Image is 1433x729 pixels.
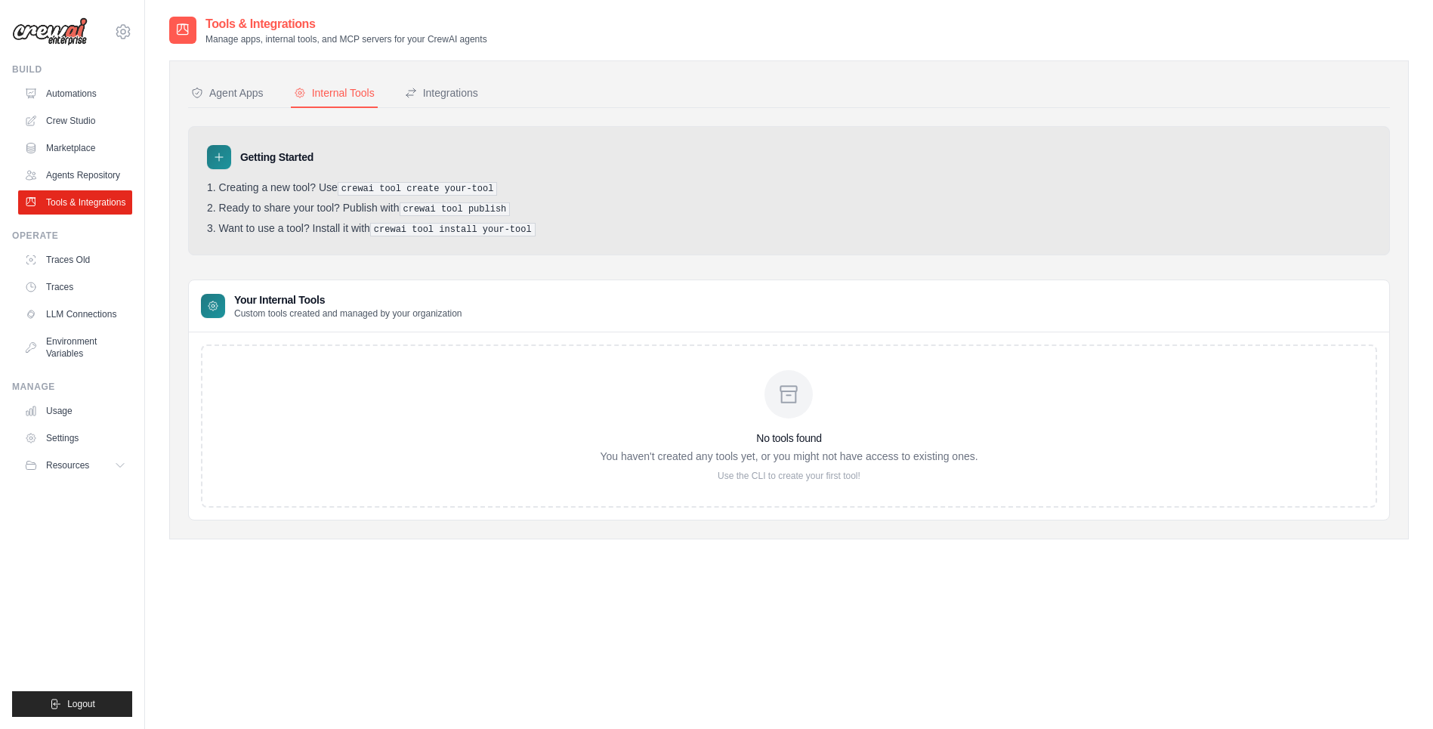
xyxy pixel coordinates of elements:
[12,691,132,717] button: Logout
[12,381,132,393] div: Manage
[18,248,132,272] a: Traces Old
[12,63,132,76] div: Build
[291,79,378,108] button: Internal Tools
[18,453,132,477] button: Resources
[18,190,132,215] a: Tools & Integrations
[234,307,462,320] p: Custom tools created and managed by your organization
[18,329,132,366] a: Environment Variables
[191,85,264,100] div: Agent Apps
[600,470,977,482] p: Use the CLI to create your first tool!
[46,459,89,471] span: Resources
[207,222,1371,236] li: Want to use a tool? Install it with
[338,182,498,196] pre: crewai tool create your-tool
[205,15,487,33] h2: Tools & Integrations
[600,449,977,464] p: You haven't created any tools yet, or you might not have access to existing ones.
[234,292,462,307] h3: Your Internal Tools
[18,136,132,160] a: Marketplace
[402,79,481,108] button: Integrations
[67,698,95,710] span: Logout
[207,181,1371,196] li: Creating a new tool? Use
[18,82,132,106] a: Automations
[18,109,132,133] a: Crew Studio
[400,202,511,216] pre: crewai tool publish
[18,302,132,326] a: LLM Connections
[12,17,88,46] img: Logo
[205,33,487,45] p: Manage apps, internal tools, and MCP servers for your CrewAI agents
[600,431,977,446] h3: No tools found
[188,79,267,108] button: Agent Apps
[207,202,1371,216] li: Ready to share your tool? Publish with
[18,426,132,450] a: Settings
[240,150,313,165] h3: Getting Started
[18,399,132,423] a: Usage
[18,275,132,299] a: Traces
[370,223,536,236] pre: crewai tool install your-tool
[12,230,132,242] div: Operate
[18,163,132,187] a: Agents Repository
[405,85,478,100] div: Integrations
[294,85,375,100] div: Internal Tools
